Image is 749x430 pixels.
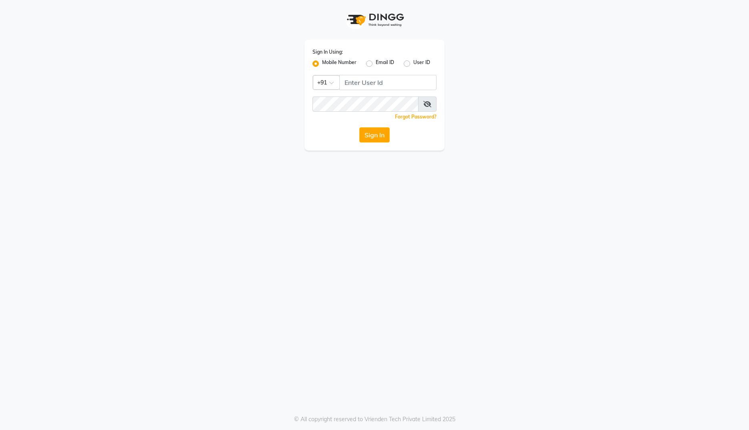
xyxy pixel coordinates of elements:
button: Sign In [359,127,390,143]
label: User ID [413,59,430,68]
input: Username [339,75,437,90]
img: logo1.svg [342,8,407,32]
label: Mobile Number [322,59,356,68]
a: Forgot Password? [395,114,437,120]
label: Sign In Using: [312,48,343,56]
input: Username [312,96,419,112]
label: Email ID [376,59,394,68]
